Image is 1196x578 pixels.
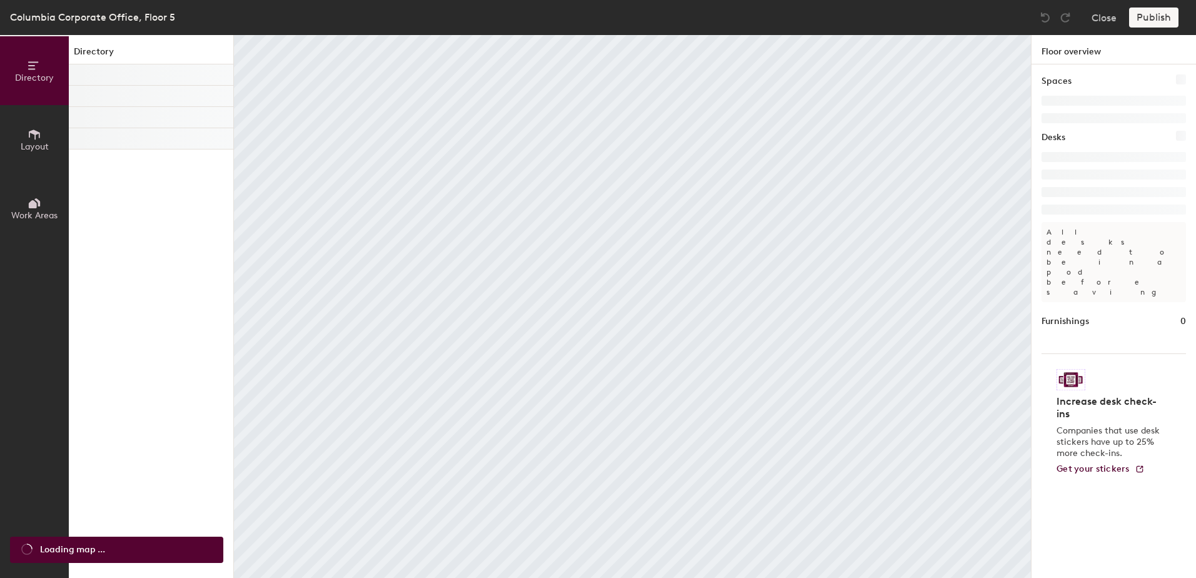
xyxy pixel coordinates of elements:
[1057,425,1163,459] p: Companies that use desk stickers have up to 25% more check-ins.
[1092,8,1117,28] button: Close
[21,141,49,152] span: Layout
[1041,315,1089,328] h1: Furnishings
[1041,74,1072,88] h1: Spaces
[1059,11,1072,24] img: Redo
[1057,395,1163,420] h4: Increase desk check-ins
[69,45,233,64] h1: Directory
[1057,369,1085,390] img: Sticker logo
[1041,222,1186,302] p: All desks need to be in a pod before saving
[10,9,175,25] div: Columbia Corporate Office, Floor 5
[1180,315,1186,328] h1: 0
[1057,464,1145,475] a: Get your stickers
[1057,464,1130,474] span: Get your stickers
[1041,131,1065,144] h1: Desks
[11,210,58,221] span: Work Areas
[1031,35,1196,64] h1: Floor overview
[40,543,105,557] span: Loading map ...
[15,73,54,83] span: Directory
[234,35,1031,578] canvas: Map
[1039,11,1052,24] img: Undo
